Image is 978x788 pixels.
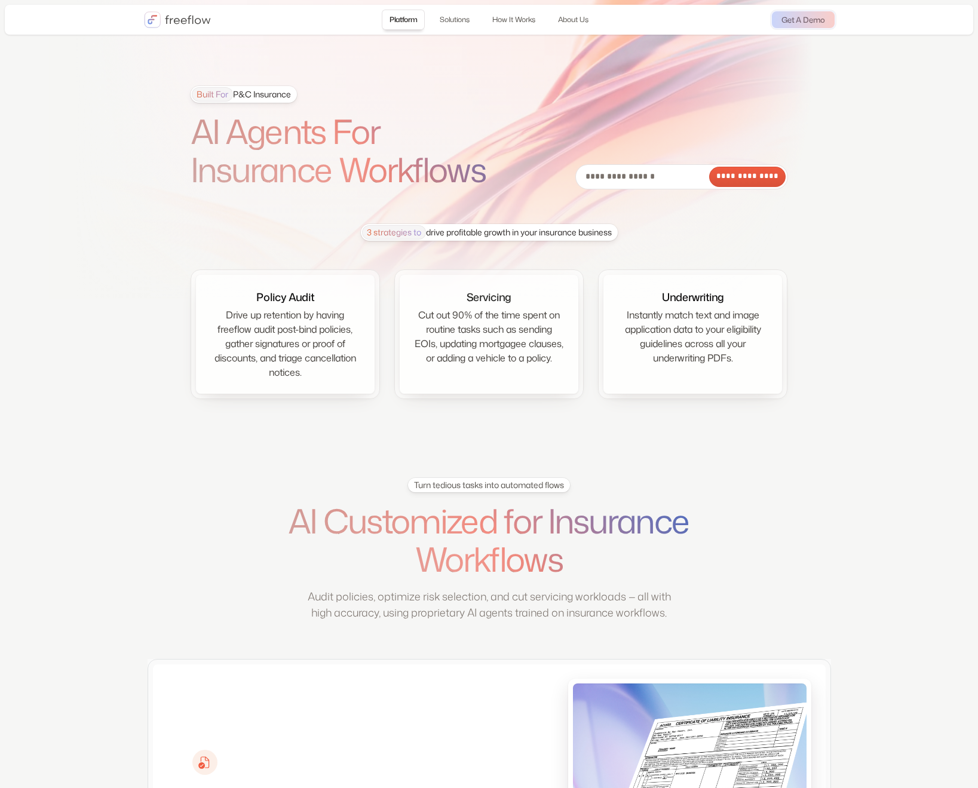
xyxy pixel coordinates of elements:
span: Built For [192,87,233,102]
div: P&C Insurance [192,87,291,102]
div: Servicing [467,289,511,305]
a: Get A Demo [772,11,835,28]
h1: AI Customized for Insurance Workflows [261,502,718,579]
a: About Us [550,10,596,30]
div: Turn tedious tasks into automated flows [414,479,564,491]
form: Email Form [575,164,788,189]
a: home [144,11,211,28]
div: Instantly match text and image application data to your eligibility guidelines across all your un... [618,308,768,365]
div: Drive up retention by having freeflow audit post-bind policies, gather signatures or proof of dis... [210,308,360,379]
a: Solutions [432,10,477,30]
h1: AI Agents For Insurance Workflows [191,112,519,189]
span: 3 strategies to [362,225,426,240]
div: Cut out 90% of the time spent on routine tasks such as sending EOIs, updating mortgagee clauses, ... [414,308,564,365]
p: Audit policies, optimize risk selection, and cut servicing workloads — all with high accuracy, us... [301,588,677,621]
div: drive profitable growth in your insurance business [362,225,612,240]
a: Platform [382,10,425,30]
div: Underwriting [662,289,723,305]
a: How It Works [485,10,543,30]
div: Policy Audit [256,289,314,305]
